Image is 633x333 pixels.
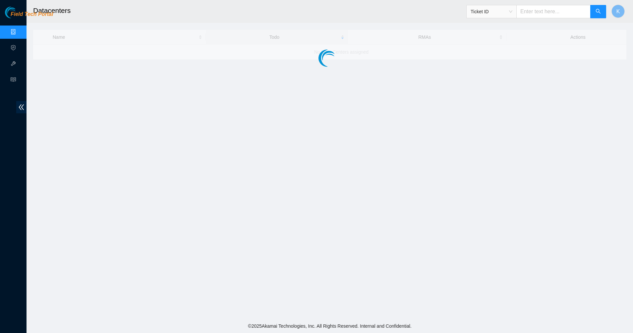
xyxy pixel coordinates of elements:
[27,319,633,333] footer: © 2025 Akamai Technologies, Inc. All Rights Reserved. Internal and Confidential.
[596,9,601,15] span: search
[5,7,33,18] img: Akamai Technologies
[471,7,512,17] span: Ticket ID
[516,5,591,18] input: Enter text here...
[611,5,625,18] button: K
[616,7,620,16] span: K
[11,74,16,87] span: read
[5,12,53,21] a: Akamai TechnologiesField Tech Portal
[11,11,53,18] span: Field Tech Portal
[590,5,606,18] button: search
[16,101,27,113] span: double-left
